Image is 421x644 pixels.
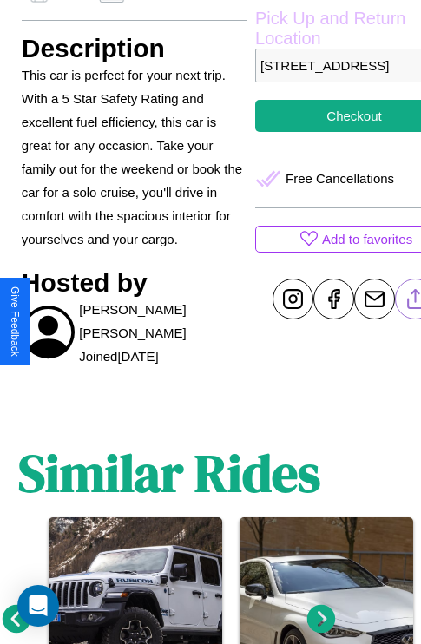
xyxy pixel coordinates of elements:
[18,437,320,509] h1: Similar Rides
[79,345,158,368] p: Joined [DATE]
[17,585,59,627] div: Open Intercom Messenger
[22,34,247,63] h3: Description
[22,63,247,251] p: This car is perfect for your next trip. With a 5 Star Safety Rating and excellent fuel efficiency...
[322,227,412,251] p: Add to favorites
[9,286,21,357] div: Give Feedback
[79,298,247,345] p: [PERSON_NAME] [PERSON_NAME]
[22,268,247,298] h3: Hosted by
[286,167,394,190] p: Free Cancellations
